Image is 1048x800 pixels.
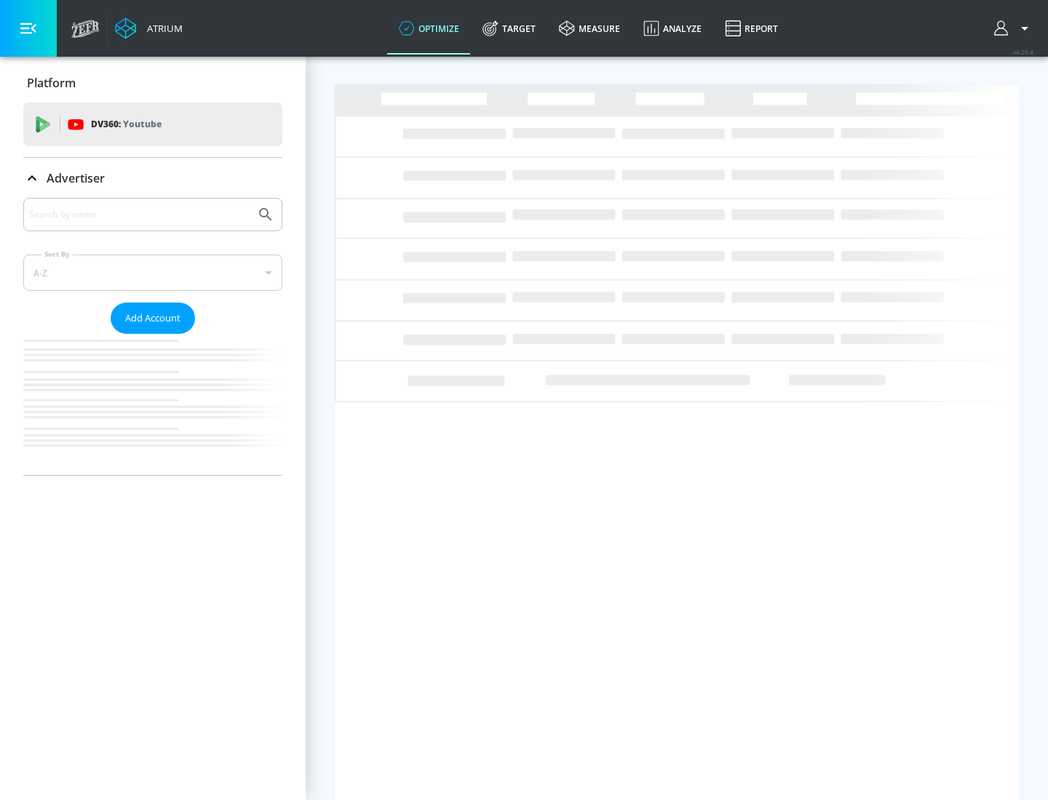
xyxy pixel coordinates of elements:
[23,198,282,475] div: Advertiser
[387,2,471,55] a: optimize
[713,2,790,55] a: Report
[115,17,183,39] a: Atrium
[23,334,282,475] nav: list of Advertiser
[47,170,105,186] p: Advertiser
[91,116,162,132] p: DV360:
[125,310,180,327] span: Add Account
[123,116,162,132] p: Youtube
[23,103,282,146] div: DV360: Youtube
[111,303,195,334] button: Add Account
[23,255,282,291] div: A-Z
[141,22,183,35] div: Atrium
[23,158,282,199] div: Advertiser
[41,249,73,259] label: Sort By
[632,2,713,55] a: Analyze
[547,2,632,55] a: measure
[27,75,76,91] p: Platform
[23,63,282,103] div: Platform
[1013,48,1033,56] span: v 4.25.4
[471,2,547,55] a: Target
[29,205,250,224] input: Search by name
